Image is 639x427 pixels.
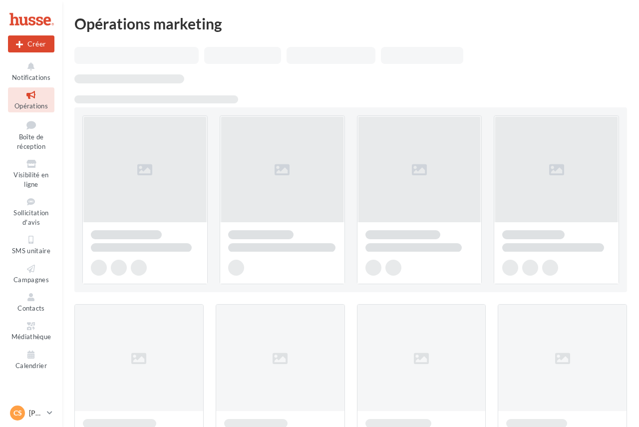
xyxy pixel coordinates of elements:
span: Boîte de réception [17,133,45,150]
span: SMS unitaire [12,247,50,255]
a: SMS unitaire [8,232,54,257]
span: CS [13,408,22,418]
p: [PERSON_NAME] [29,408,43,418]
span: Contacts [17,304,45,312]
span: Médiathèque [11,333,51,341]
a: Campagnes [8,261,54,286]
span: Visibilité en ligne [13,171,48,188]
a: Calendrier [8,347,54,372]
a: Contacts [8,290,54,314]
span: Sollicitation d'avis [13,209,48,226]
button: Créer [8,35,54,52]
a: Boîte de réception [8,116,54,153]
span: Opérations [14,102,48,110]
a: Médiathèque [8,319,54,343]
span: Calendrier [15,362,47,370]
span: Notifications [12,73,50,81]
a: Opérations [8,87,54,112]
div: Opérations marketing [74,16,627,31]
a: CS [PERSON_NAME] [8,404,54,423]
a: Visibilité en ligne [8,156,54,190]
a: Sollicitation d'avis [8,194,54,228]
span: Campagnes [13,276,49,284]
div: Nouvelle campagne [8,35,54,52]
button: Notifications [8,59,54,83]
